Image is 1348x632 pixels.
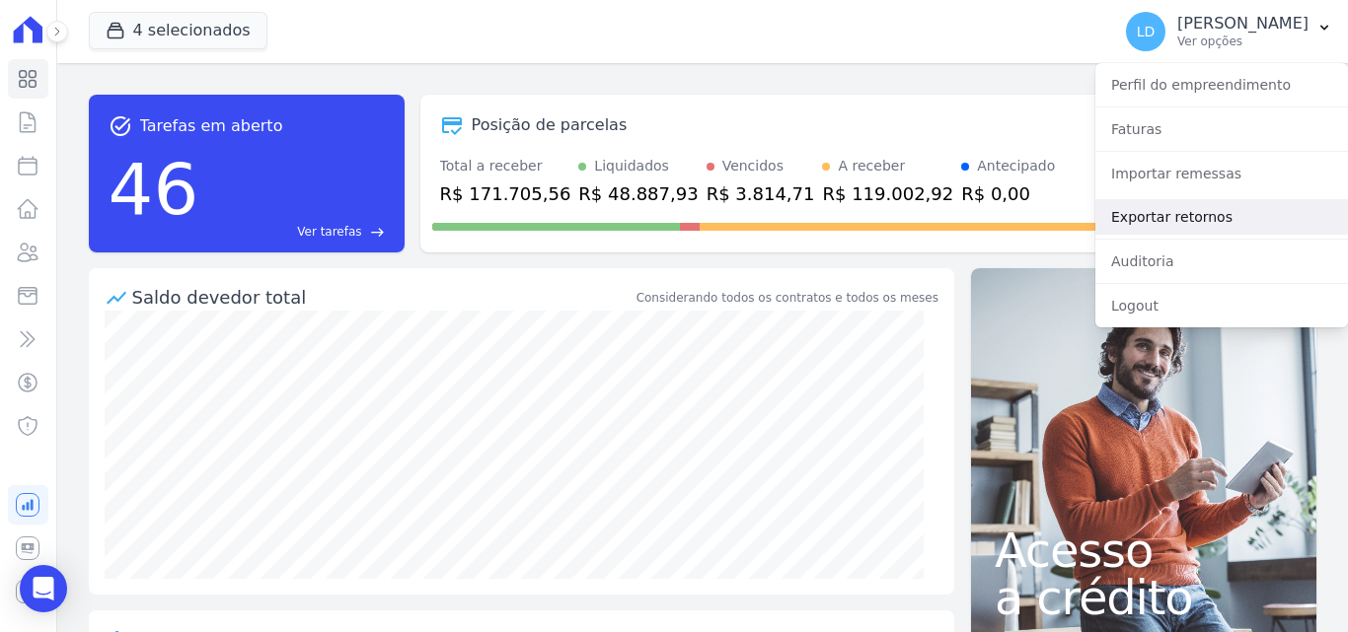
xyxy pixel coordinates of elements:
[206,223,384,241] a: Ver tarefas east
[594,156,669,176] div: Liquidados
[20,565,67,612] div: Open Intercom Messenger
[140,114,283,138] span: Tarefas em aberto
[440,180,571,207] div: R$ 171.705,56
[89,12,267,49] button: 4 selecionados
[109,114,132,138] span: task_alt
[1095,244,1348,279] a: Auditoria
[472,113,628,137] div: Posição de parcelas
[578,180,698,207] div: R$ 48.887,93
[1177,34,1309,49] p: Ver opções
[995,574,1293,621] span: a crédito
[722,156,784,176] div: Vencidos
[297,223,361,241] span: Ver tarefas
[838,156,905,176] div: A receber
[370,225,385,240] span: east
[1095,156,1348,191] a: Importar remessas
[637,289,938,307] div: Considerando todos os contratos e todos os meses
[961,180,1055,207] div: R$ 0,00
[1177,14,1309,34] p: [PERSON_NAME]
[109,138,199,241] div: 46
[1110,4,1348,59] button: LD [PERSON_NAME] Ver opções
[440,156,571,176] div: Total a receber
[1095,67,1348,103] a: Perfil do empreendimento
[707,180,815,207] div: R$ 3.814,71
[822,180,953,207] div: R$ 119.002,92
[132,284,633,311] div: Saldo devedor total
[1095,111,1348,147] a: Faturas
[977,156,1055,176] div: Antecipado
[1137,25,1156,38] span: LD
[1095,199,1348,235] a: Exportar retornos
[1095,288,1348,323] a: Logout
[995,527,1293,574] span: Acesso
